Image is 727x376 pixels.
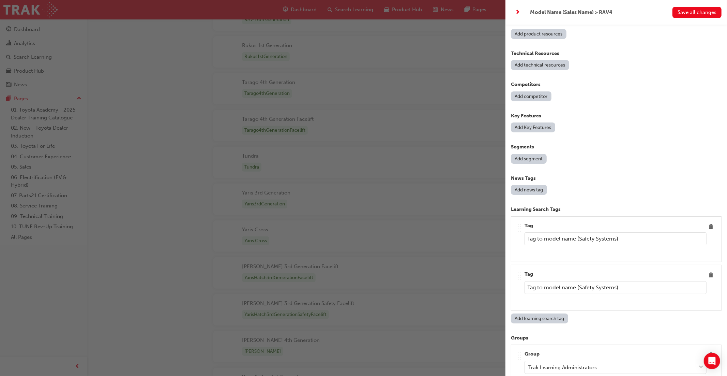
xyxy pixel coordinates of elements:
[528,363,597,371] div: Trak Learning Administrators
[530,9,612,16] span: Model Name (Sales Name) > RAV4
[707,271,716,280] button: Delete
[511,265,722,311] div: .. .. .. ..Tag Delete
[517,350,522,362] div: .. .. .. ..
[511,122,555,132] button: Add Key Features
[511,314,568,323] button: Add learning search tag
[704,353,720,369] div: Open Intercom Messenger
[517,222,522,233] div: .. .. .. ..
[511,29,566,39] button: Add product resources
[511,175,722,183] p: News Tags
[515,8,520,17] span: next-icon
[672,7,722,18] button: Save all changes
[511,185,547,195] button: Add news tag
[525,271,707,278] p: Tag
[511,91,551,101] button: Add competitor
[511,60,569,70] button: Add technical resources
[511,81,722,89] p: Competitors
[525,350,707,358] p: Group
[707,350,716,360] button: Delete
[511,154,547,164] button: Add segment
[511,112,722,120] p: Key Features
[511,50,722,58] p: Technical Resources
[511,206,722,214] p: Learning Search Tags
[517,271,522,282] div: .. .. .. ..
[511,143,722,151] p: Segments
[678,9,716,15] span: Save all changes
[511,334,722,342] p: Groups
[699,363,703,372] span: down-icon
[707,222,716,231] button: Delete
[511,216,722,262] div: .. .. .. ..Tag Delete
[525,222,707,230] p: Tag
